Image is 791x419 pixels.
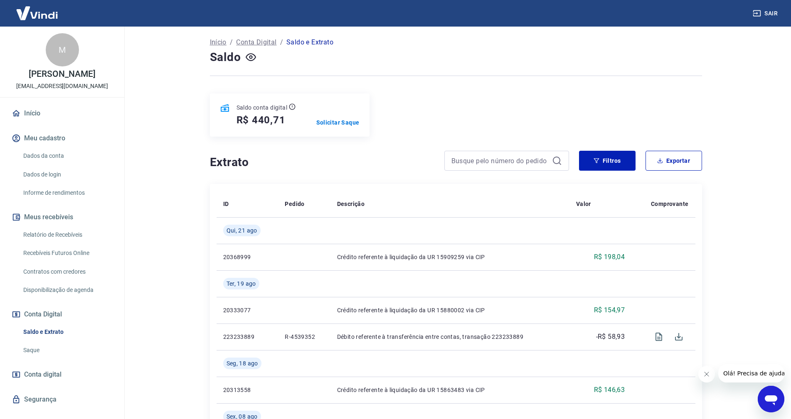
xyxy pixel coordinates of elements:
a: Conta Digital [236,37,276,47]
input: Busque pelo número do pedido [451,154,549,167]
button: Meus recebíveis [10,208,114,226]
p: 20313558 [223,386,272,394]
p: Débito referente à transferência entre contas, transação 223233889 [337,333,563,341]
button: Conta Digital [10,305,114,323]
button: Meu cadastro [10,129,114,147]
a: Contratos com credores [20,263,114,280]
a: Conta digital [10,365,114,384]
p: 223233889 [223,333,272,341]
span: Qui, 21 ago [227,226,257,235]
p: Saldo conta digital [237,103,288,112]
iframe: Fechar mensagem [698,366,715,382]
button: Sair [751,6,781,21]
h4: Saldo [210,49,241,66]
iframe: Mensagem da empresa [718,364,784,382]
p: Descrição [337,200,365,208]
p: / [230,37,233,47]
p: -R$ 58,93 [596,332,625,342]
p: Pedido [285,200,304,208]
p: R-4539352 [285,333,323,341]
p: Crédito referente à liquidação da UR 15863483 via CIP [337,386,563,394]
p: [EMAIL_ADDRESS][DOMAIN_NAME] [16,82,108,91]
a: Início [10,104,114,123]
p: 20333077 [223,306,272,314]
p: R$ 146,63 [594,385,625,395]
img: Vindi [10,0,64,26]
p: Valor [576,200,591,208]
p: [PERSON_NAME] [29,70,95,78]
span: Olá! Precisa de ajuda? [5,6,70,12]
button: Filtros [579,151,636,171]
p: Saldo e Extrato [286,37,333,47]
iframe: Botão para abrir a janela de mensagens [758,386,784,412]
a: Recebíveis Futuros Online [20,245,114,262]
span: Visualizar [649,327,669,347]
h4: Extrato [210,154,434,171]
h5: R$ 440,71 [237,113,286,127]
a: Relatório de Recebíveis [20,226,114,243]
a: Saque [20,342,114,359]
a: Dados de login [20,166,114,183]
button: Exportar [646,151,702,171]
p: / [280,37,283,47]
p: R$ 154,97 [594,305,625,315]
span: Conta digital [24,369,62,380]
p: 20368999 [223,253,272,261]
a: Segurança [10,390,114,409]
a: Início [210,37,227,47]
p: R$ 198,04 [594,252,625,262]
a: Dados da conta [20,147,114,164]
p: Comprovante [651,200,688,208]
a: Saldo e Extrato [20,323,114,341]
span: Ter, 19 ago [227,279,256,288]
p: ID [223,200,229,208]
p: Crédito referente à liquidação da UR 15909259 via CIP [337,253,563,261]
a: Solicitar Saque [316,118,360,127]
span: Download [669,327,689,347]
div: M [46,33,79,66]
span: Seg, 18 ago [227,359,258,368]
a: Informe de rendimentos [20,184,114,201]
p: Crédito referente à liquidação da UR 15880002 via CIP [337,306,563,314]
a: Disponibilização de agenda [20,282,114,299]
